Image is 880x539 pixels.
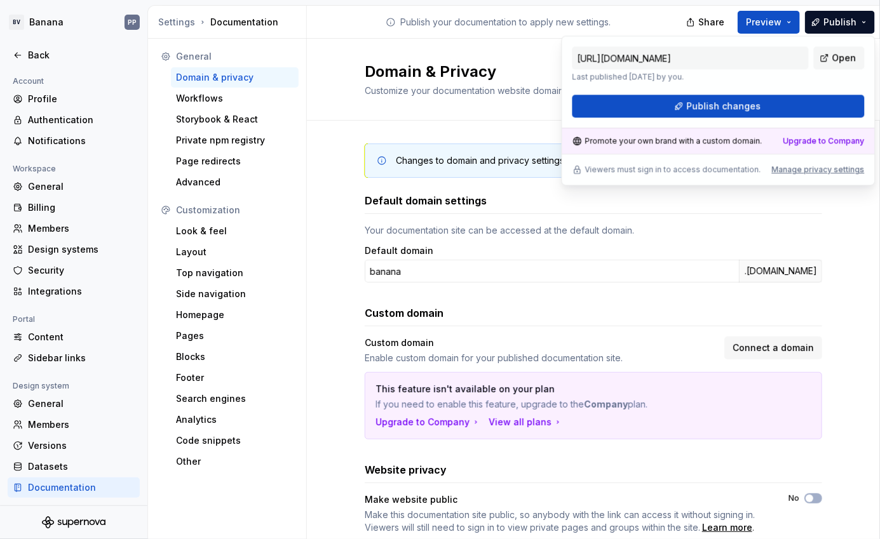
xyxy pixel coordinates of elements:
[171,221,299,241] a: Look & feel
[128,17,137,27] div: PP
[8,394,140,414] a: General
[28,439,135,452] div: Versions
[584,399,628,409] strong: Company
[176,371,294,384] div: Footer
[176,309,294,321] div: Homepage
[176,155,294,168] div: Page redirects
[365,224,822,237] div: Your documentation site can be accessed at the default domain.
[8,281,140,302] a: Integrations
[171,368,299,388] a: Footer
[365,336,717,349] div: Custom domain
[171,67,299,88] a: Domain & privacy
[789,493,799,503] label: No
[814,46,865,69] a: Open
[489,416,563,429] button: View all plans
[8,260,140,281] a: Security
[28,460,135,473] div: Datasets
[28,222,135,235] div: Members
[724,336,822,359] button: Connect a domain
[176,288,294,300] div: Side navigation
[28,114,135,126] div: Authentication
[8,415,140,435] a: Members
[176,50,294,63] div: General
[28,49,135,62] div: Back
[8,477,140,498] a: Documentation
[376,398,722,411] p: If you need to enable this feature, upgrade to the plan.
[28,180,135,193] div: General
[171,263,299,283] a: Top navigation
[28,285,135,298] div: Integrations
[176,134,294,147] div: Private npm registry
[176,329,294,342] div: Pages
[365,352,717,364] div: Enable custom domain for your published documentation site.
[176,92,294,105] div: Workflows
[572,72,809,82] p: Last published [DATE] by you.
[8,456,140,477] a: Datasets
[8,176,140,197] a: General
[396,154,803,167] div: Changes to domain and privacy settings don’t require publish — they will take effect immediately.
[171,284,299,304] a: Side navigation
[8,74,49,89] div: Account
[158,16,301,29] div: Documentation
[28,201,135,214] div: Billing
[365,244,433,257] label: Default domain
[739,260,822,283] div: .[DOMAIN_NAME]
[28,331,135,343] div: Content
[365,305,443,321] h3: Custom domain
[28,352,135,364] div: Sidebar links
[176,413,294,426] div: Analytics
[365,509,755,533] span: Make this documentation site public, so anybody with the link can access it without signing in. V...
[772,164,865,175] button: Manage privacy settings
[733,342,814,354] span: Connect a domain
[365,509,766,534] span: .
[8,327,140,347] a: Content
[176,176,294,189] div: Advanced
[698,16,724,29] span: Share
[171,430,299,451] a: Code snippets
[171,242,299,262] a: Layout
[28,397,135,410] div: General
[8,378,74,394] div: Design system
[783,136,865,146] a: Upgrade to Company
[365,62,807,82] h2: Domain & Privacy
[832,51,856,64] span: Open
[171,109,299,130] a: Storybook & React
[171,389,299,409] a: Search engines
[28,243,135,256] div: Design systems
[9,15,24,30] div: BV
[8,131,140,151] a: Notifications
[176,434,294,447] div: Code snippets
[176,267,294,279] div: Top navigation
[28,93,135,105] div: Profile
[176,113,294,126] div: Storybook & React
[686,100,761,112] span: Publish changes
[42,516,105,529] svg: Supernova Logo
[376,416,481,429] button: Upgrade to Company
[8,218,140,239] a: Members
[365,462,447,477] h3: Website privacy
[171,451,299,472] a: Other
[401,16,611,29] p: Publish your documentation to apply new settings.
[572,136,762,146] div: Promote your own brand with a custom domain.
[171,130,299,150] a: Private npm registry
[158,16,195,29] button: Settings
[365,493,766,506] div: Make website public
[8,89,140,109] a: Profile
[171,347,299,367] a: Blocks
[171,172,299,192] a: Advanced
[572,95,865,117] button: Publish changes
[171,305,299,325] a: Homepage
[8,239,140,260] a: Design systems
[176,455,294,468] div: Other
[823,16,856,29] span: Publish
[746,16,782,29] span: Preview
[171,151,299,171] a: Page redirects
[585,164,761,175] p: Viewers must sign in to access documentation.
[680,11,733,34] button: Share
[365,85,653,96] span: Customize your documentation website domain and privacy settings.
[28,264,135,277] div: Security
